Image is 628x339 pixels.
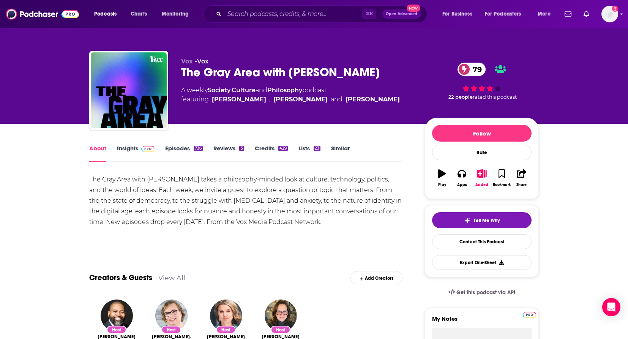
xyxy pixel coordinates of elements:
[432,212,532,228] button: tell me why sparkleTell Me Why
[211,5,434,23] div: Search podcasts, credits, & more...
[232,87,256,94] a: Culture
[386,12,417,16] span: Open Advanced
[516,183,527,187] div: Share
[181,95,400,104] span: featuring
[532,8,560,20] button: open menu
[194,146,203,151] div: 736
[492,164,511,192] button: Bookmark
[89,145,106,162] a: About
[331,95,342,104] span: and
[438,183,446,187] div: Play
[126,8,151,20] a: Charts
[523,312,536,318] img: Podchaser Pro
[331,145,350,162] a: Similar
[382,9,421,19] button: Open AdvancedNew
[107,326,126,334] div: Host
[465,63,486,76] span: 79
[162,9,189,19] span: Monitoring
[458,63,486,76] a: 79
[432,125,532,142] button: Follow
[141,146,155,152] img: Podchaser Pro
[314,146,320,151] div: 23
[94,9,117,19] span: Podcasts
[273,95,328,104] a: Ezra Klein
[473,94,517,100] span: rated this podcast
[158,274,185,282] a: View All
[278,146,288,151] div: 429
[475,183,488,187] div: Added
[101,300,133,332] img: Jamil Smith
[362,9,376,19] span: ⌘ K
[581,8,592,20] a: Show notifications dropdown
[432,315,532,328] label: My Notes
[562,8,574,20] a: Show notifications dropdown
[493,183,511,187] div: Bookmark
[256,87,267,94] span: and
[197,58,208,65] a: Vox
[480,8,532,20] button: open menu
[269,95,270,104] span: ,
[456,289,515,296] span: Get this podcast via API
[255,145,288,162] a: Credits429
[156,8,199,20] button: open menu
[612,6,618,12] svg: Add a profile image
[89,8,126,20] button: open menu
[230,87,232,94] span: ,
[6,7,79,21] img: Podchaser - Follow, Share and Rate Podcasts
[346,95,400,104] a: Jamil Smith
[224,8,362,20] input: Search podcasts, credits, & more...
[442,9,472,19] span: For Business
[181,86,400,104] div: A weekly podcast
[432,234,532,249] a: Contact This Podcast
[601,6,618,22] span: Logged in as Isla
[195,58,208,65] span: •
[350,271,402,284] div: Add Creators
[512,164,532,192] button: Share
[602,298,620,316] div: Open Intercom Messenger
[473,218,500,224] span: Tell Me Why
[464,218,470,224] img: tell me why sparkle
[117,145,155,162] a: InsightsPodchaser Pro
[210,300,242,332] img: Anne Helen Petersen
[181,58,193,65] span: Vox
[485,9,521,19] span: For Podcasters
[208,87,230,94] a: Society
[89,273,152,282] a: Creators & Guests
[523,311,536,318] a: Pro website
[155,300,188,332] img: Emily St. James
[298,145,320,162] a: Lists23
[425,58,539,105] div: 79 22 peoplerated this podcast
[601,6,618,22] img: User Profile
[271,326,290,334] div: Host
[432,164,452,192] button: Play
[448,94,473,100] span: 22 people
[213,145,244,162] a: Reviews5
[212,95,266,104] a: Sean Illing
[165,145,203,162] a: Episodes736
[442,283,521,302] a: Get this podcast via API
[457,183,467,187] div: Apps
[131,9,147,19] span: Charts
[432,145,532,160] div: Rate
[601,6,618,22] button: Show profile menu
[91,52,167,128] img: The Gray Area with Sean Illing
[239,146,244,151] div: 5
[216,326,236,334] div: Host
[161,326,181,334] div: Host
[89,174,402,227] div: The Gray Area with [PERSON_NAME] takes a philosophy-minded look at culture, technology, politics,...
[437,8,482,20] button: open menu
[452,164,472,192] button: Apps
[432,255,532,270] button: Export One-Sheet
[267,87,302,94] a: Philosophy
[265,300,297,332] img: Alissa Wilkinson
[407,5,420,12] span: New
[538,9,551,19] span: More
[472,164,492,192] button: Added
